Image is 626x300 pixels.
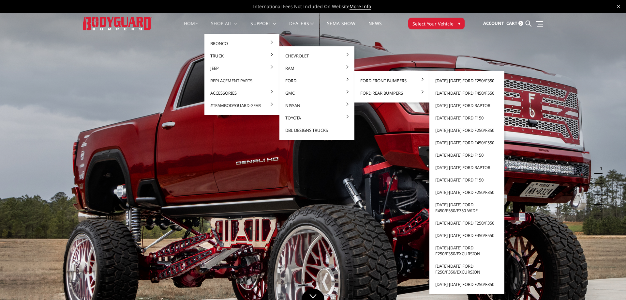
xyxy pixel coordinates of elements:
button: 2 of 5 [596,174,603,184]
span: ▾ [458,20,460,27]
a: Ram [282,62,352,74]
button: Select Your Vehicle [408,18,465,29]
a: Truck [207,50,277,62]
span: Account [483,20,504,26]
button: 1 of 5 [596,163,603,174]
a: GMC [282,87,352,99]
a: [DATE]-[DATE] Ford F450/F550 [432,87,502,99]
a: [DATE]-[DATE] Ford F250/F350 [432,74,502,87]
a: [DATE]-[DATE] Ford Raptor [432,161,502,174]
a: [DATE]-[DATE] Ford F250/F350 [432,278,502,291]
span: 0 [518,21,523,26]
a: [DATE]-[DATE] Ford F450/F550 [432,136,502,149]
a: Ford [282,74,352,87]
a: Cart 0 [506,15,523,32]
a: Toyota [282,112,352,124]
a: SEMA Show [327,21,355,34]
a: More Info [350,3,371,10]
a: [DATE]-[DATE] Ford F450/F550/F350-wide [432,198,502,217]
img: BODYGUARD BUMPERS [83,17,152,30]
a: [DATE]-[DATE] Ford Raptor [432,99,502,112]
a: Account [483,15,504,32]
a: #TeamBodyguard Gear [207,99,277,112]
a: [DATE]-[DATE] Ford F250/F350/Excursion [432,242,502,260]
button: 3 of 5 [596,184,603,195]
a: [DATE]-[DATE] Ford F250/F350 [432,186,502,198]
iframe: Chat Widget [593,269,626,300]
button: 5 of 5 [596,205,603,215]
a: Bronco [207,37,277,50]
a: Ford Front Bumpers [357,74,427,87]
span: Cart [506,20,517,26]
a: Nissan [282,99,352,112]
a: Click to Down [302,289,324,300]
a: News [368,21,382,34]
a: Ford Rear Bumpers [357,87,427,99]
a: [DATE]-[DATE] Ford F150 [432,149,502,161]
a: shop all [211,21,237,34]
a: [DATE]-[DATE] Ford F150 [432,112,502,124]
a: Replacement Parts [207,74,277,87]
a: Accessories [207,87,277,99]
a: [DATE]-[DATE] Ford F450/F550 [432,229,502,242]
span: Select Your Vehicle [412,20,454,27]
a: Home [184,21,198,34]
a: DBL Designs Trucks [282,124,352,136]
a: Dealers [289,21,314,34]
a: Chevrolet [282,50,352,62]
a: [DATE]-[DATE] Ford F250/F350 [432,217,502,229]
a: [DATE]-[DATE] Ford F150 [432,174,502,186]
button: 4 of 5 [596,195,603,205]
a: Jeep [207,62,277,74]
a: [DATE]-[DATE] Ford F250/F350 [432,124,502,136]
a: Support [250,21,276,34]
a: [DATE]-[DATE] Ford F250/F350/Excursion [432,260,502,278]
